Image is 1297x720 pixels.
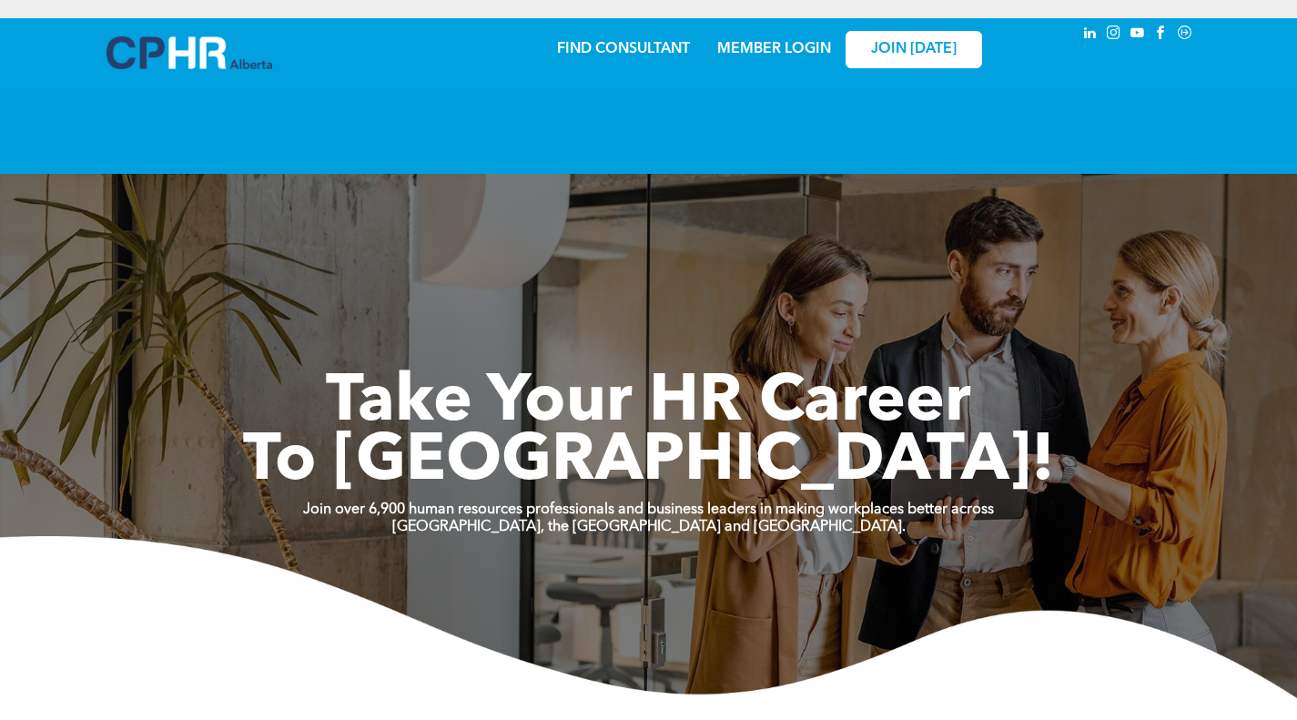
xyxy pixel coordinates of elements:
[243,430,1055,495] span: To [GEOGRAPHIC_DATA]!
[1128,23,1148,47] a: youtube
[1175,23,1195,47] a: Social network
[846,31,982,68] a: JOIN [DATE]
[106,36,272,69] img: A blue and white logo for cp alberta
[326,370,971,436] span: Take Your HR Career
[1080,23,1100,47] a: linkedin
[717,42,831,56] a: MEMBER LOGIN
[557,42,690,56] a: FIND CONSULTANT
[303,502,994,517] strong: Join over 6,900 human resources professionals and business leaders in making workplaces better ac...
[1104,23,1124,47] a: instagram
[392,520,906,534] strong: [GEOGRAPHIC_DATA], the [GEOGRAPHIC_DATA] and [GEOGRAPHIC_DATA].
[1151,23,1171,47] a: facebook
[871,41,957,58] span: JOIN [DATE]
